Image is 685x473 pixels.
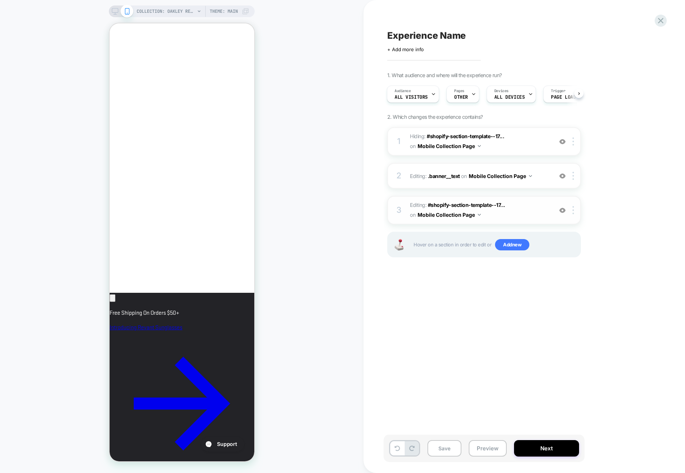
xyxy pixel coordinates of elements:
[454,88,464,94] span: Pages
[478,145,481,147] img: down arrow
[395,95,428,100] span: All Visitors
[495,239,529,251] span: Add new
[469,171,532,181] button: Mobile Collection Page
[428,173,460,179] span: .banner__text
[572,206,574,214] img: close
[410,210,415,219] span: on
[418,141,481,151] button: Mobile Collection Page
[551,95,576,100] span: Page Load
[572,137,574,145] img: close
[454,95,468,100] span: OTHER
[410,200,549,220] span: Editing :
[559,139,566,145] img: crossed eye
[410,141,415,151] span: on
[395,88,411,94] span: Audience
[559,173,566,179] img: crossed eye
[387,30,466,41] span: Experience Name
[478,214,481,216] img: down arrow
[387,114,483,120] span: 2. Which changes the experience contains?
[387,46,424,52] span: + Add more info
[494,88,509,94] span: Devices
[410,132,549,151] span: Hiding :
[551,88,565,94] span: Trigger
[559,207,566,213] img: crossed eye
[514,440,579,457] button: Next
[137,5,195,17] span: COLLECTION: Oakley Replacement Lenses by Revant Optics (Category)
[395,134,403,149] div: 1
[529,175,532,177] img: down arrow
[572,172,574,180] img: close
[395,169,403,183] div: 2
[427,440,461,457] button: Save
[88,411,137,431] iframe: Gorgias live chat messenger
[392,239,406,250] img: Joystick
[387,72,502,78] span: 1. What audience and where will the experience run?
[427,133,504,139] span: #shopify-section-template--17...
[428,202,505,208] span: #shopify-section-template--17...
[461,171,467,181] span: on
[410,171,549,181] span: Editing :
[469,440,507,457] button: Preview
[395,203,403,217] div: 3
[418,209,481,220] button: Mobile Collection Page
[494,95,525,100] span: ALL DEVICES
[210,5,238,17] span: Theme: MAIN
[414,239,576,251] span: Hover on a section in order to edit or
